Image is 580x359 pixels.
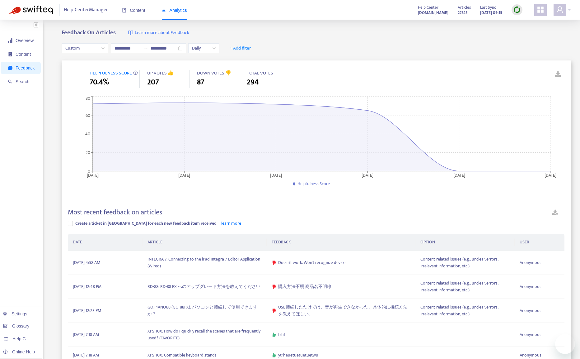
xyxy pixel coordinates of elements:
[556,6,564,13] span: user
[179,171,190,179] tspan: [DATE]
[143,46,148,51] span: swap-right
[16,65,35,70] span: Feedback
[458,9,468,16] strong: 22745
[86,95,90,102] tspan: 80
[420,280,510,294] span: Content-related issues (e.g., unclear, errors, irrelevant information, etc.)
[278,259,345,266] span: Doesn't work. Won't recognize device
[135,29,189,36] span: Learn more about Feedback
[73,331,99,338] span: [DATE] 7:18 AM
[520,283,541,290] span: Anonymous
[520,352,541,359] span: Anonymous
[520,307,541,314] span: Anonymous
[520,331,541,338] span: Anonymous
[453,171,465,179] tspan: [DATE]
[272,353,276,357] span: like
[73,352,99,359] span: [DATE] 7:18 AM
[418,9,448,16] a: [DOMAIN_NAME]
[64,4,108,16] span: Help Center Manager
[3,349,35,354] a: Online Help
[278,283,331,290] span: 購入方法不明 商品名不明瞭
[143,251,267,275] td: INTEGRA-7: Connecting to the iPad Integra-7 Editor Application (Wired)
[230,45,251,52] span: + Add filter
[3,323,29,328] a: Glossary
[143,275,267,299] td: RD-88: RD-88 EX へのアップグレード方法を教えてください
[247,69,273,77] span: TOTAL VOTES
[555,334,575,354] iframe: メッセージングウィンドウを開くボタン
[73,283,101,290] span: [DATE] 12:48 PM
[297,180,330,187] span: Helpfulness Score
[128,29,189,36] a: Learn more about Feedback
[122,8,145,13] span: Content
[86,149,90,156] tspan: 20
[272,333,276,337] span: like
[161,8,187,13] span: Analytics
[143,299,267,323] td: GO:PIANO88 (GO-88PX): パソコンと接続して使用できますか？
[8,79,12,84] span: search
[90,69,132,77] span: HELPFULNESS SCORE
[192,44,216,53] span: Daily
[515,234,564,251] th: USER
[122,8,126,12] span: book
[16,52,31,57] span: Content
[68,208,162,217] h4: Most recent feedback on articles
[480,9,502,16] strong: [DATE] 09:15
[197,77,204,88] span: 87
[8,38,12,43] span: signal
[90,77,109,88] span: 70.4%
[513,6,521,14] img: sync.dc5367851b00ba804db3.png
[225,43,256,53] button: + Add filter
[161,8,166,12] span: area-chart
[8,52,12,56] span: container
[420,256,510,270] span: Content-related issues (e.g., unclear, errors, irrelevant information, etc.)
[9,6,53,14] img: Swifteq
[73,307,101,314] span: [DATE] 12:23 PM
[418,4,438,11] span: Help Center
[197,69,231,77] span: DOWN VOTES 👎
[8,66,12,70] span: message
[272,309,276,313] span: dislike
[362,171,374,179] tspan: [DATE]
[458,4,471,11] span: Articles
[143,46,148,51] span: to
[147,69,174,77] span: UP VOTES 👍
[65,44,105,53] span: Custom
[278,304,410,318] span: USB接続しただけでは、音が再生できなかった。具体的に接続方法を教えてほしい。
[537,6,544,13] span: appstore
[62,28,116,37] b: Feedback On Articles
[86,112,90,119] tspan: 60
[16,38,34,43] span: Overview
[87,171,99,179] tspan: [DATE]
[267,234,416,251] th: FEEDBACK
[128,30,133,35] img: image-link
[73,259,100,266] span: [DATE] 4:58 AM
[545,171,557,179] tspan: [DATE]
[415,234,515,251] th: OPTION
[12,336,38,341] span: Help Centers
[520,259,541,266] span: Anonymous
[278,352,318,359] span: ytrheuetuetuetuetwu
[270,171,282,179] tspan: [DATE]
[88,167,90,175] tspan: 0
[480,4,496,11] span: Last Sync
[68,234,142,251] th: DATE
[85,130,90,137] tspan: 40
[221,220,241,227] a: learn more
[75,220,217,227] span: Create a ticket in [GEOGRAPHIC_DATA] for each new feedback item received
[143,234,267,251] th: ARTICLE
[247,77,259,88] span: 294
[272,285,276,289] span: dislike
[420,304,510,318] span: Content-related issues (e.g., unclear, errors, irrelevant information, etc.)
[3,311,27,316] a: Settings
[272,261,276,265] span: dislike
[278,331,285,338] span: frhf
[143,323,267,347] td: XPS-10X: How do I quickly recall the scenes that are frequently used? (FAVORITE)
[147,77,159,88] span: 207
[16,79,29,84] span: Search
